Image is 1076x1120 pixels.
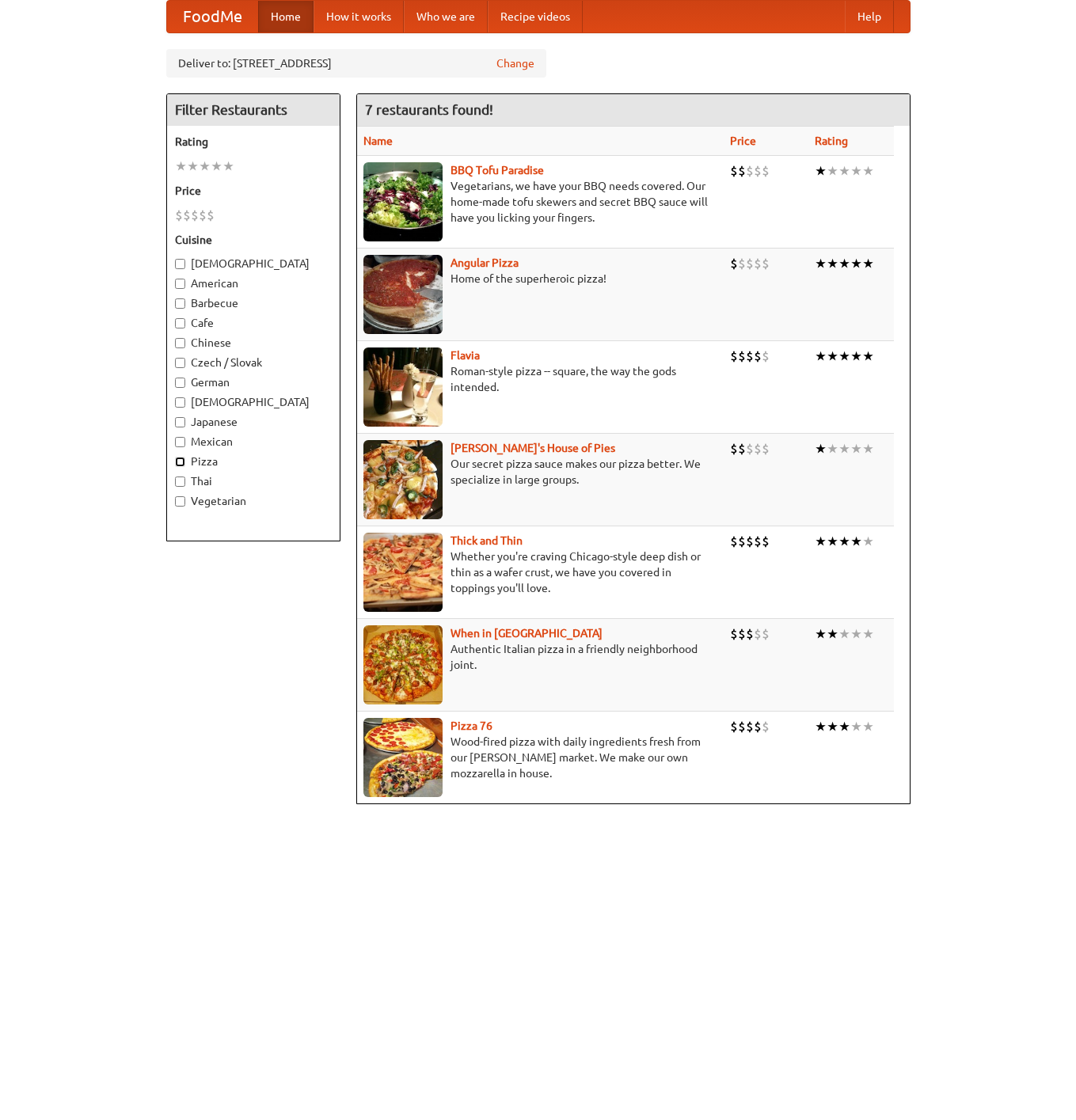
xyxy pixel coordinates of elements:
[175,378,185,388] input: German
[827,533,838,550] li: ★
[363,135,393,147] a: Name
[363,549,718,596] p: Whether you're craving Chicago-style deep dish or thin as a wafer crust, we have you covered in t...
[838,625,850,643] li: ★
[258,1,314,32] a: Home
[363,625,443,704] img: wheninrome.jpg
[191,207,199,224] li: $
[827,440,838,457] li: ★
[183,207,191,224] li: $
[496,55,534,71] a: Change
[451,256,519,269] a: Angular Pizza
[363,255,443,334] img: angular.jpg
[746,255,754,272] li: $
[762,347,770,365] li: $
[850,533,862,550] li: ★
[762,162,770,180] li: $
[845,1,894,32] a: Help
[862,440,874,457] li: ★
[850,162,862,180] li: ★
[815,625,827,643] li: ★
[363,271,718,287] p: Home of the superheroic pizza!
[363,718,443,797] img: pizza76.jpg
[363,347,443,427] img: flavia.jpg
[175,315,332,331] label: Cafe
[451,349,480,362] b: Flavia
[363,533,443,612] img: thick.jpg
[754,255,762,272] li: $
[838,162,850,180] li: ★
[838,533,850,550] li: ★
[754,440,762,457] li: $
[175,259,185,269] input: [DEMOGRAPHIC_DATA]
[363,178,718,226] p: Vegetarians, we have your BBQ needs covered. Our home-made tofu skewers and secret BBQ sauce will...
[738,625,746,643] li: $
[451,164,544,177] a: BBQ Tofu Paradise
[175,318,185,328] input: Cafe
[754,533,762,550] li: $
[815,135,848,147] a: Rating
[827,625,838,643] li: ★
[838,255,850,272] li: ★
[738,533,746,550] li: $
[862,533,874,550] li: ★
[762,533,770,550] li: $
[175,256,332,271] label: [DEMOGRAPHIC_DATA]
[827,255,838,272] li: ★
[815,162,827,180] li: ★
[222,158,234,175] li: ★
[815,533,827,550] li: ★
[175,183,332,199] h5: Price
[175,434,332,450] label: Mexican
[827,162,838,180] li: ★
[404,1,488,32] a: Who we are
[175,454,332,469] label: Pizza
[363,162,443,241] img: tofuparadise.jpg
[754,162,762,180] li: $
[738,440,746,457] li: $
[730,135,756,147] a: Price
[207,207,215,224] li: $
[451,719,492,732] a: Pizza 76
[175,279,185,289] input: American
[363,456,718,488] p: Our secret pizza sauce makes our pizza better. We specialize in large groups.
[175,338,185,348] input: Chinese
[175,275,332,291] label: American
[175,207,183,224] li: $
[187,158,199,175] li: ★
[365,102,493,117] ng-pluralize: 7 restaurants found!
[862,718,874,735] li: ★
[746,718,754,735] li: $
[175,295,332,311] label: Barbecue
[730,533,738,550] li: $
[862,347,874,365] li: ★
[314,1,404,32] a: How it works
[838,347,850,365] li: ★
[862,255,874,272] li: ★
[363,363,718,395] p: Roman-style pizza -- square, the way the gods intended.
[166,49,546,78] div: Deliver to: [STREET_ADDRESS]
[862,162,874,180] li: ★
[175,457,185,467] input: Pizza
[730,625,738,643] li: $
[488,1,583,32] a: Recipe videos
[451,442,615,454] a: [PERSON_NAME]'s House of Pies
[746,347,754,365] li: $
[451,534,523,547] a: Thick and Thin
[175,473,332,489] label: Thai
[175,298,185,309] input: Barbecue
[762,625,770,643] li: $
[363,440,443,519] img: luigis.jpg
[175,496,185,507] input: Vegetarian
[815,440,827,457] li: ★
[746,162,754,180] li: $
[815,347,827,365] li: ★
[850,440,862,457] li: ★
[167,94,340,126] h4: Filter Restaurants
[850,255,862,272] li: ★
[730,162,738,180] li: $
